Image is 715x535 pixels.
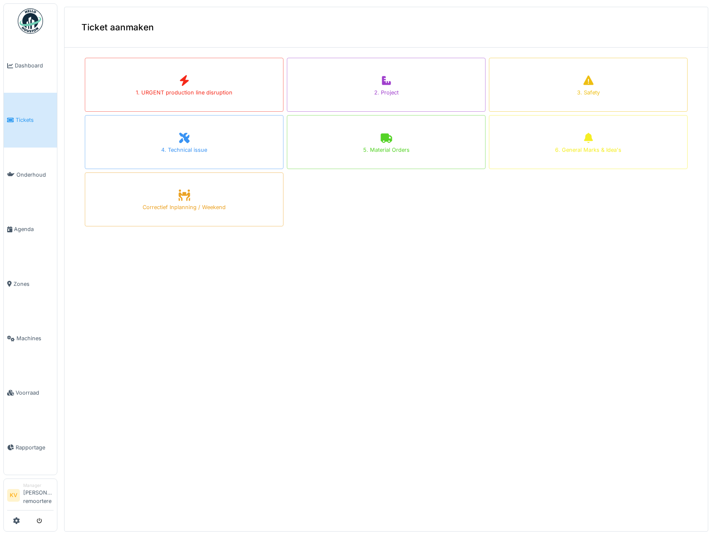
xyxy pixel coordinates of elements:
[4,420,57,475] a: Rapportage
[14,225,54,233] span: Agenda
[161,146,207,154] div: 4. Technical issue
[4,366,57,420] a: Voorraad
[16,389,54,397] span: Voorraad
[15,62,54,70] span: Dashboard
[7,489,20,502] li: KV
[136,89,232,97] div: 1. URGENT production line disruption
[16,171,54,179] span: Onderhoud
[16,116,54,124] span: Tickets
[363,146,410,154] div: 5. Material Orders
[374,89,399,97] div: 2. Project
[13,280,54,288] span: Zones
[555,146,621,154] div: 6. General Marks & Idea's
[16,334,54,342] span: Machines
[23,482,54,489] div: Manager
[4,257,57,311] a: Zones
[16,444,54,452] span: Rapportage
[23,482,54,508] li: [PERSON_NAME] remoortere
[577,89,600,97] div: 3. Safety
[4,93,57,147] a: Tickets
[18,8,43,34] img: Badge_color-CXgf-gQk.svg
[4,38,57,93] a: Dashboard
[4,311,57,366] a: Machines
[65,7,708,48] div: Ticket aanmaken
[4,148,57,202] a: Onderhoud
[7,482,54,511] a: KV Manager[PERSON_NAME] remoortere
[143,203,226,211] div: Correctief Inplanning / Weekend
[4,202,57,256] a: Agenda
